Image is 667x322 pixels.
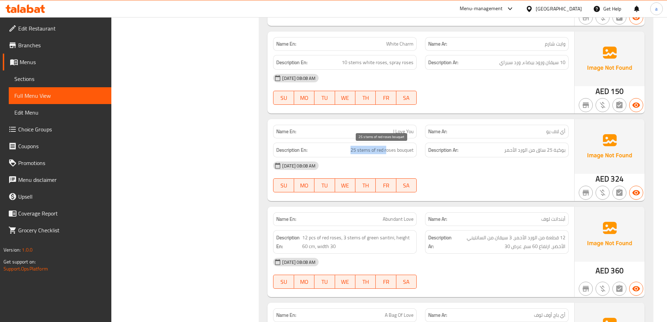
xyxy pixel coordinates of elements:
[276,215,296,223] strong: Name En:
[22,245,33,254] span: 1.0.0
[317,180,332,191] span: TU
[3,222,111,239] a: Grocery Checklist
[385,311,414,319] span: A Bag Of Love
[335,275,355,289] button: WE
[428,58,458,67] strong: Description Ar:
[3,188,111,205] a: Upsell
[9,87,111,104] a: Full Menu View
[3,54,111,70] a: Menus
[18,192,106,201] span: Upsell
[20,58,106,66] span: Menus
[3,205,111,222] a: Coverage Report
[4,264,48,273] a: Support.OpsPlatform
[358,180,373,191] span: TH
[596,264,609,278] span: AED
[18,159,106,167] span: Promotions
[428,128,447,135] strong: Name Ar:
[376,91,396,105] button: FR
[612,186,626,200] button: Not has choices
[3,20,111,37] a: Edit Restaurant
[378,277,393,287] span: FR
[18,41,106,49] span: Branches
[18,24,106,33] span: Edit Restaurant
[279,163,318,169] span: [DATE] 08:08 AM
[294,275,314,289] button: MO
[335,91,355,105] button: WE
[453,233,565,251] span: 12 قطعة من الورد الأحمر، 3 سيقان من السانتيني الأخضر، ارتفاع 60 سم، عرض 30
[612,282,626,296] button: Not has choices
[18,125,106,133] span: Choice Groups
[355,275,376,289] button: TH
[294,178,314,192] button: MO
[273,178,294,192] button: SU
[358,277,373,287] span: TH
[3,171,111,188] a: Menu disclaimer
[297,93,312,103] span: MO
[428,215,447,223] strong: Name Ar:
[611,172,623,186] span: 324
[378,180,393,191] span: FR
[276,146,307,155] strong: Description En:
[545,40,565,48] span: وايت شارم
[314,91,335,105] button: TU
[399,93,414,103] span: SA
[14,91,106,100] span: Full Menu View
[276,180,291,191] span: SU
[335,178,355,192] button: WE
[276,93,291,103] span: SU
[3,37,111,54] a: Branches
[575,32,645,86] img: Ae5nvW7+0k+MAAAAAElFTkSuQmCC
[302,233,414,251] span: 12 pcs of red roses, 3 stems of green santini, height 60 cm, width 30
[428,233,452,251] strong: Description Ar:
[18,142,106,150] span: Coupons
[355,178,376,192] button: TH
[499,58,565,67] span: 10 سيقان ورود بيضاء، ورد سبراي
[314,275,335,289] button: TU
[575,119,645,174] img: Ae5nvW7+0k+MAAAAAElFTkSuQmCC
[596,282,610,296] button: Purchased item
[3,138,111,155] a: Coupons
[399,277,414,287] span: SA
[342,58,414,67] span: 10 stems white roses, spray roses
[383,215,414,223] span: Abundant Love
[297,277,312,287] span: MO
[273,275,294,289] button: SU
[14,108,106,117] span: Edit Menu
[596,172,609,186] span: AED
[655,5,658,13] span: a
[611,84,623,98] span: 150
[297,180,312,191] span: MO
[579,282,593,296] button: Not branch specific item
[629,282,643,296] button: Available
[314,178,335,192] button: TU
[428,311,447,319] strong: Name Ar:
[393,128,414,135] span: I Love You
[276,40,296,48] strong: Name En:
[396,275,417,289] button: SA
[338,180,353,191] span: WE
[386,40,414,48] span: White Charm
[18,176,106,184] span: Menu disclaimer
[18,209,106,218] span: Coverage Report
[396,91,417,105] button: SA
[276,233,301,251] strong: Description En:
[276,128,296,135] strong: Name En:
[279,75,318,82] span: [DATE] 08:08 AM
[317,93,332,103] span: TU
[355,91,376,105] button: TH
[596,98,610,112] button: Purchased item
[4,257,36,266] span: Get support on:
[350,146,414,155] span: 25 stems of red roses bouquet
[276,277,291,287] span: SU
[612,98,626,112] button: Not has choices
[504,146,565,155] span: بوكية 25 ساق من الورد الأحمر
[279,259,318,266] span: [DATE] 08:08 AM
[276,58,307,67] strong: Description En:
[3,121,111,138] a: Choice Groups
[358,93,373,103] span: TH
[18,226,106,234] span: Grocery Checklist
[376,178,396,192] button: FR
[541,215,565,223] span: أبندانت لوف
[579,186,593,200] button: Not branch specific item
[428,146,458,155] strong: Description Ar:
